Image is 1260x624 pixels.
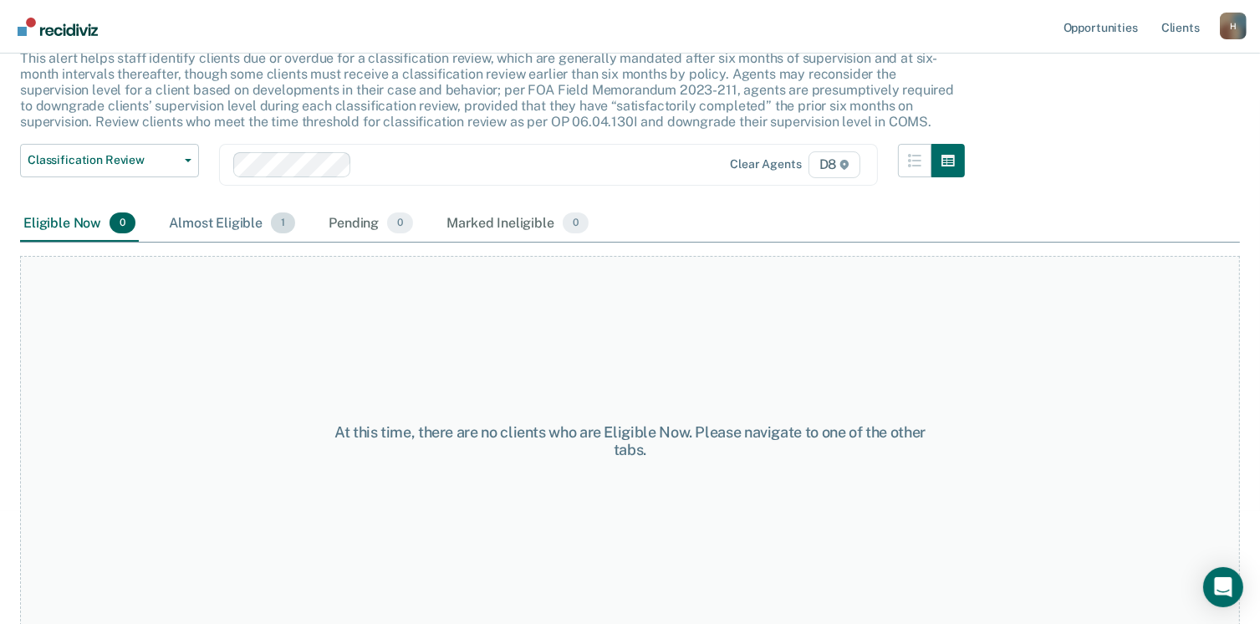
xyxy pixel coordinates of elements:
img: Recidiviz [18,18,98,36]
span: Classification Review [28,153,178,167]
span: 0 [387,212,413,234]
p: This alert helps staff identify clients due or overdue for a classification review, which are gen... [20,50,954,130]
div: Marked Ineligible0 [443,206,592,243]
button: Classification Review [20,144,199,177]
div: At this time, there are no clients who are Eligible Now. Please navigate to one of the other tabs. [325,423,935,459]
span: 0 [110,212,135,234]
div: Clear agents [730,157,801,171]
span: 0 [563,212,589,234]
div: Eligible Now0 [20,206,139,243]
div: Almost Eligible1 [166,206,298,243]
span: D8 [809,151,861,178]
span: 1 [271,212,295,234]
div: H [1220,13,1247,39]
div: Pending0 [325,206,416,243]
div: Open Intercom Messenger [1203,567,1243,607]
button: Profile dropdown button [1220,13,1247,39]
